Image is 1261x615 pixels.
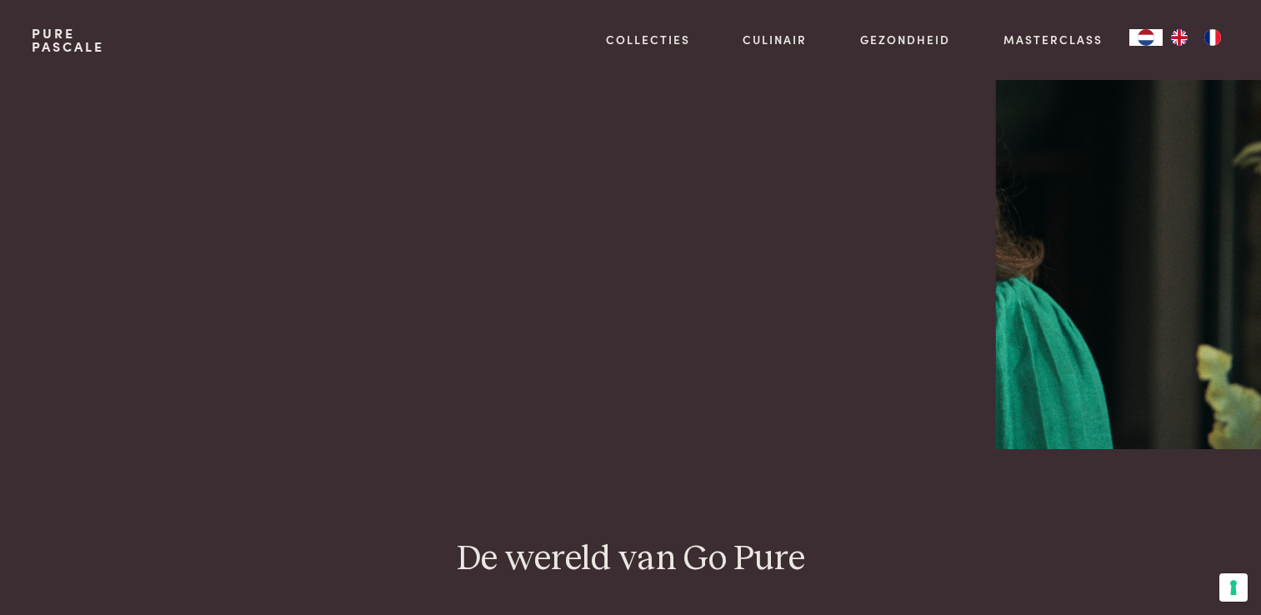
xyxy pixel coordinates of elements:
[1163,29,1229,46] ul: Language list
[1219,573,1248,602] button: Uw voorkeuren voor toestemming voor trackingtechnologieën
[606,31,690,48] a: Collecties
[1163,29,1196,46] a: EN
[1129,29,1229,46] aside: Language selected: Nederlands
[32,27,104,53] a: PurePascale
[1196,29,1229,46] a: FR
[1003,31,1103,48] a: Masterclass
[32,537,1228,582] h2: De wereld van Go Pure
[860,31,950,48] a: Gezondheid
[1129,29,1163,46] a: NL
[743,31,807,48] a: Culinair
[1129,29,1163,46] div: Language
